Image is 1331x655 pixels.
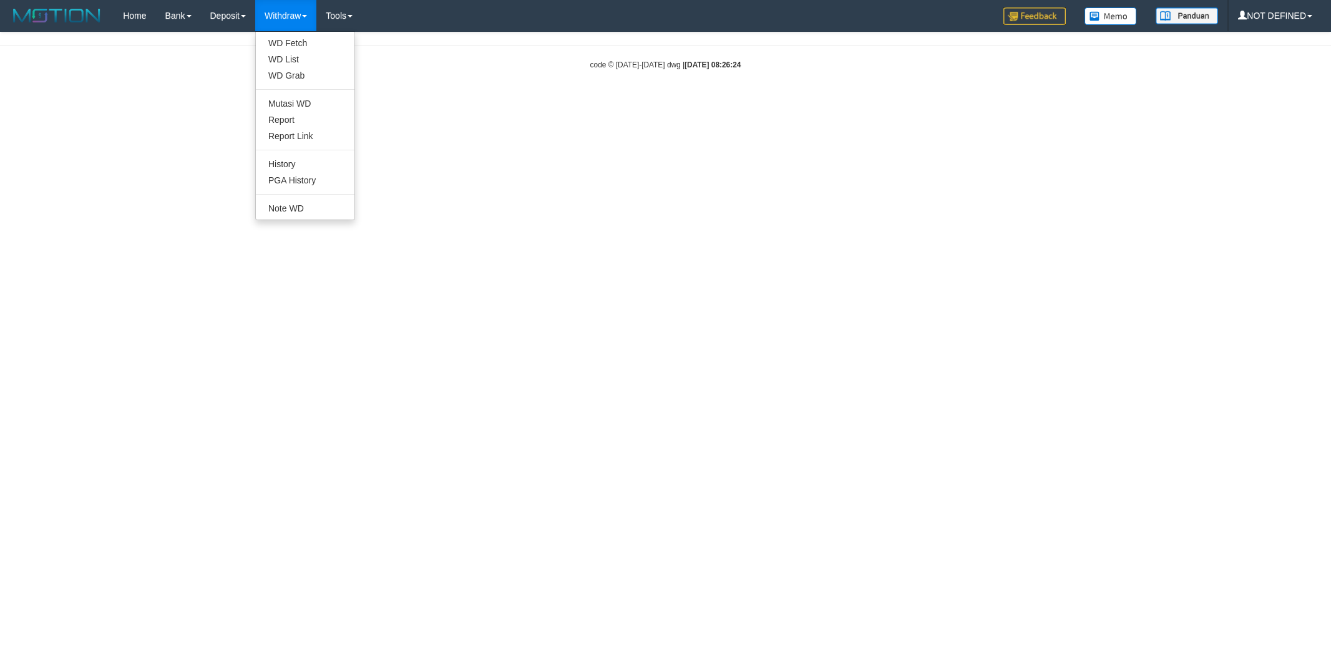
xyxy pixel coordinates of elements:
[256,35,354,51] a: WD Fetch
[9,6,104,25] img: MOTION_logo.png
[1156,7,1218,24] img: panduan.png
[1003,7,1066,25] img: Feedback.jpg
[685,61,741,69] strong: [DATE] 08:26:24
[256,128,354,144] a: Report Link
[590,61,741,69] small: code © [DATE]-[DATE] dwg |
[256,112,354,128] a: Report
[256,67,354,84] a: WD Grab
[256,51,354,67] a: WD List
[256,172,354,188] a: PGA History
[256,200,354,216] a: Note WD
[1085,7,1137,25] img: Button%20Memo.svg
[256,156,354,172] a: History
[256,95,354,112] a: Mutasi WD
